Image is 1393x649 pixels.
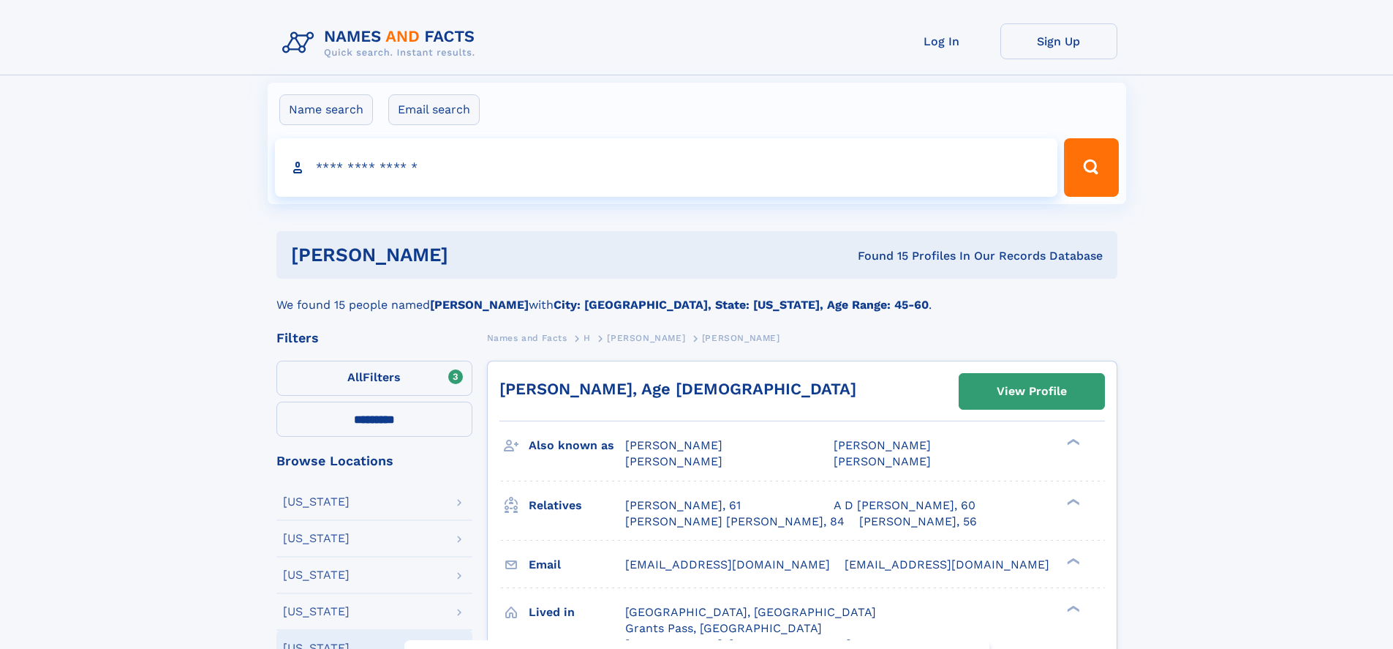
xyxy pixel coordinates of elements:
[276,454,472,468] div: Browse Locations
[625,605,876,619] span: [GEOGRAPHIC_DATA], [GEOGRAPHIC_DATA]
[276,279,1117,314] div: We found 15 people named with .
[1063,497,1081,506] div: ❯
[625,514,845,530] a: [PERSON_NAME] [PERSON_NAME], 84
[584,333,591,343] span: H
[276,23,487,63] img: Logo Names and Facts
[279,94,373,125] label: Name search
[1063,556,1081,566] div: ❯
[1063,604,1081,613] div: ❯
[430,298,529,312] b: [PERSON_NAME]
[883,23,1000,59] a: Log In
[702,333,780,343] span: [PERSON_NAME]
[1000,23,1117,59] a: Sign Up
[276,331,472,345] div: Filters
[845,558,1049,571] span: [EMAIL_ADDRESS][DOMAIN_NAME]
[959,374,1104,409] a: View Profile
[291,246,653,264] h1: [PERSON_NAME]
[529,493,625,518] h3: Relatives
[625,498,741,514] a: [PERSON_NAME], 61
[283,533,350,544] div: [US_STATE]
[607,333,685,343] span: [PERSON_NAME]
[584,329,591,347] a: H
[1063,438,1081,447] div: ❯
[625,558,830,571] span: [EMAIL_ADDRESS][DOMAIN_NAME]
[275,138,1058,197] input: search input
[276,361,472,396] label: Filters
[529,600,625,625] h3: Lived in
[554,298,929,312] b: City: [GEOGRAPHIC_DATA], State: [US_STATE], Age Range: 45-60
[529,552,625,577] h3: Email
[625,438,722,452] span: [PERSON_NAME]
[347,370,363,384] span: All
[834,498,975,514] a: A D [PERSON_NAME], 60
[834,454,931,468] span: [PERSON_NAME]
[653,248,1103,264] div: Found 15 Profiles In Our Records Database
[499,380,856,398] a: [PERSON_NAME], Age [DEMOGRAPHIC_DATA]
[283,606,350,618] div: [US_STATE]
[625,621,822,635] span: Grants Pass, [GEOGRAPHIC_DATA]
[487,329,567,347] a: Names and Facts
[1064,138,1118,197] button: Search Button
[607,329,685,347] a: [PERSON_NAME]
[859,514,977,530] a: [PERSON_NAME], 56
[283,496,350,508] div: [US_STATE]
[834,438,931,452] span: [PERSON_NAME]
[997,375,1067,408] div: View Profile
[388,94,480,125] label: Email search
[625,454,722,468] span: [PERSON_NAME]
[283,569,350,581] div: [US_STATE]
[529,433,625,458] h3: Also known as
